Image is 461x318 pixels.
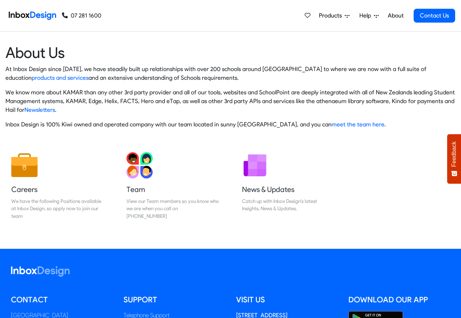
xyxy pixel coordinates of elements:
span: Help [359,11,374,20]
h5: Download our App [348,294,450,305]
button: Feedback - Show survey [447,134,461,184]
h5: Visit us [236,294,338,305]
div: View our Team members so you know who we are when you call on [PHONE_NUMBER] [126,197,219,220]
p: We know more about KAMAR than any other 3rd party provider and all of our tools, websites and Sch... [5,88,456,114]
h5: Team [126,184,219,195]
a: Contact Us [414,9,455,23]
a: News & Updates Catch up with Inbox Design's latest Insights, News & Updates. [236,146,340,225]
a: meet the team here [332,121,384,128]
span: Products [319,11,345,20]
h5: Careers [11,184,104,195]
h5: Support [124,294,225,305]
a: About [386,8,406,23]
span: Feedback [451,141,457,167]
h5: Contact [11,294,113,305]
img: 2022_01_13_icon_team.svg [126,152,153,178]
a: Newsletters [24,106,55,113]
div: We have the following Positions available at Inbox Design, so apply now to join our team [11,197,104,220]
a: products and services [32,74,89,81]
heading: About Us [5,43,456,62]
p: At Inbox Design since [DATE], we have steadily built up relationships with over 200 schools aroun... [5,65,456,82]
div: Catch up with Inbox Design's latest Insights, News & Updates. [242,197,335,212]
a: Products [316,8,352,23]
img: logo_inboxdesign_white.svg [11,266,70,277]
img: 2022_01_13_icon_job.svg [11,152,38,178]
a: Help [356,8,382,23]
a: Team View our Team members so you know who we are when you call on [PHONE_NUMBER] [121,146,225,225]
img: 2022_01_12_icon_newsletter.svg [242,152,268,178]
a: 07 281 1600 [62,11,101,20]
a: Careers We have the following Positions available at Inbox Design, so apply now to join our team [5,146,110,225]
p: Inbox Design is 100% Kiwi owned and operated company with our team located in sunny [GEOGRAPHIC_D... [5,120,456,129]
h5: News & Updates [242,184,335,195]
